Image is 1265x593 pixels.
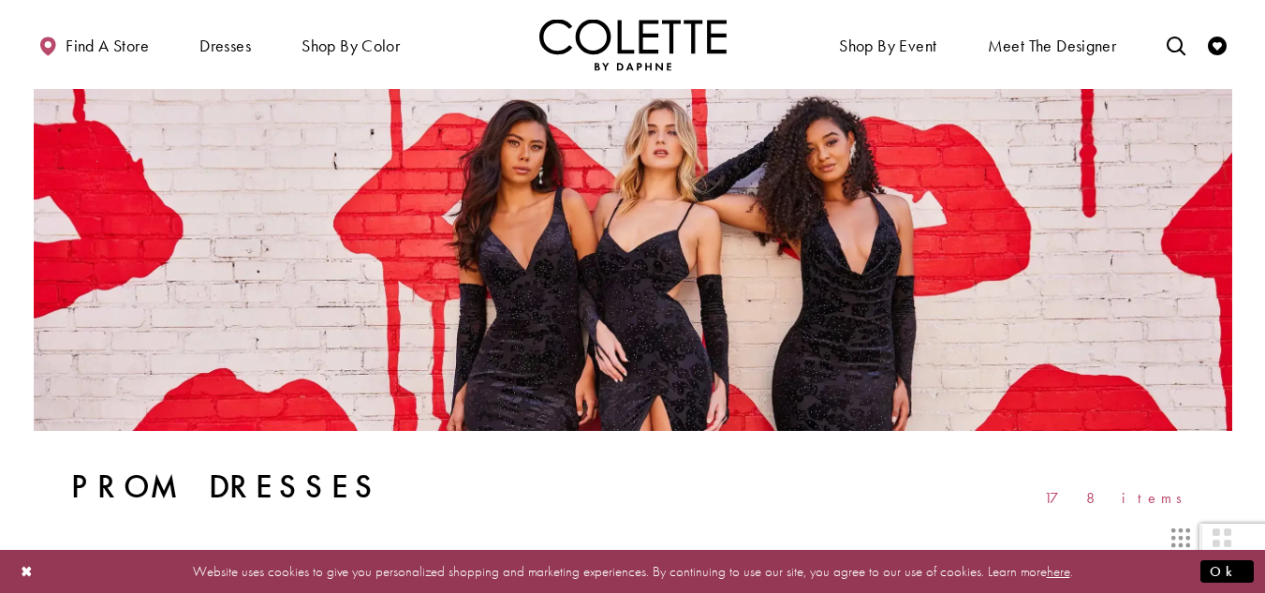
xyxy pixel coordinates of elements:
[11,555,43,587] button: Close Dialog
[1047,561,1070,580] a: here
[1171,528,1190,547] span: Switch layout to 3 columns
[1044,490,1195,506] span: 178 items
[71,468,381,506] h1: Prom Dresses
[22,517,1243,558] div: Layout Controls
[1200,559,1254,583] button: Submit Dialog
[135,558,1130,584] p: Website uses cookies to give you personalized shopping and marketing experiences. By continuing t...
